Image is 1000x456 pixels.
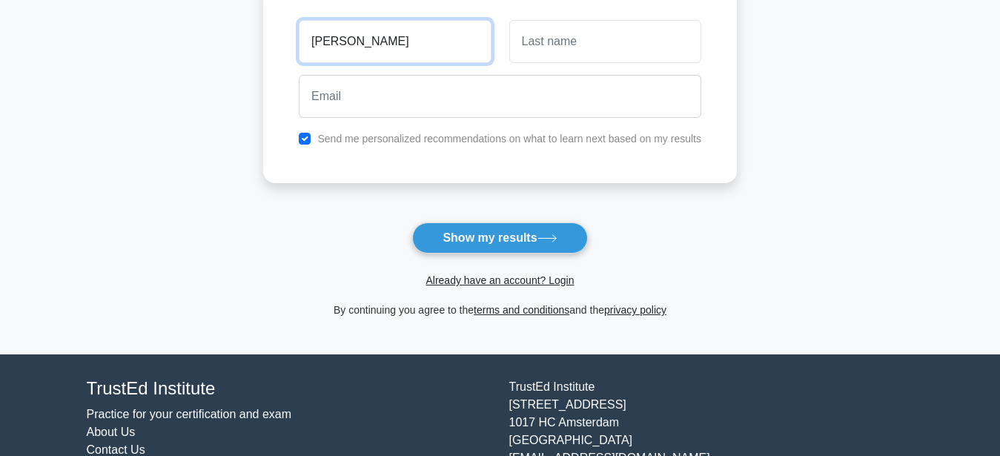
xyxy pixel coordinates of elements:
input: First name [299,20,491,63]
a: About Us [87,426,136,438]
a: Contact Us [87,443,145,456]
label: Send me personalized recommendations on what to learn next based on my results [317,133,701,145]
a: Already have an account? Login [426,274,574,286]
button: Show my results [412,222,587,254]
div: By continuing you agree to the and the [254,301,746,319]
a: terms and conditions [474,304,569,316]
input: Last name [509,20,701,63]
a: privacy policy [604,304,666,316]
input: Email [299,75,701,118]
h4: TrustEd Institute [87,378,491,400]
a: Practice for your certification and exam [87,408,292,420]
